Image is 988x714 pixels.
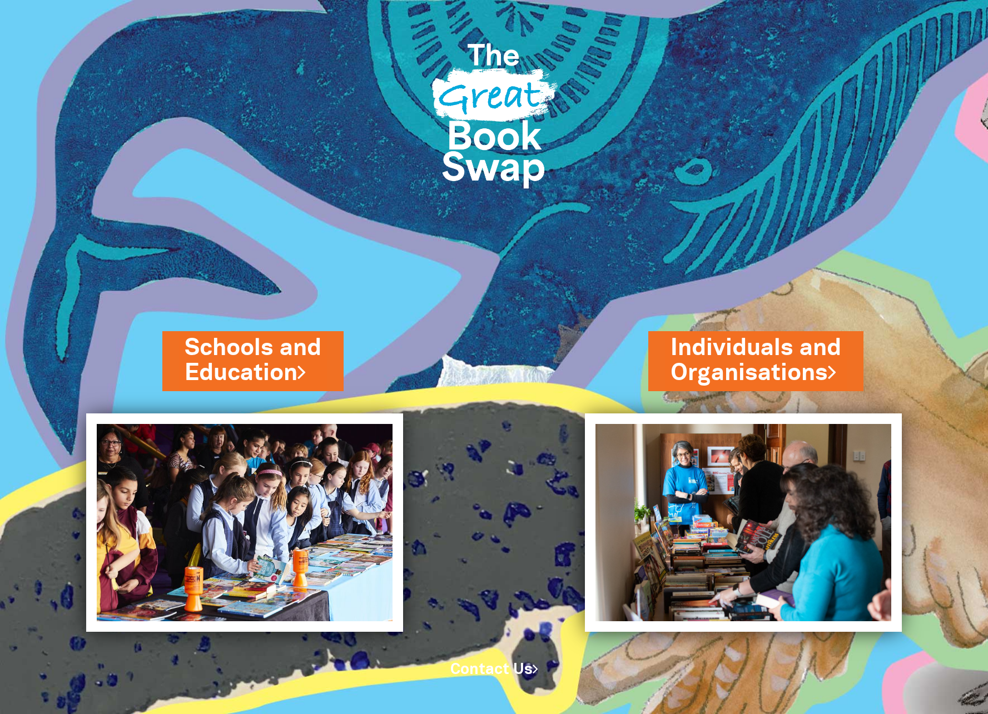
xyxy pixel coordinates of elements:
img: Schools and Education [86,413,404,632]
img: Great Bookswap logo [420,13,568,209]
img: Individuals and Organisations [585,413,902,632]
a: Schools andEducation [185,332,321,390]
a: Contact Us [450,663,538,677]
a: Individuals andOrganisations [671,332,841,390]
